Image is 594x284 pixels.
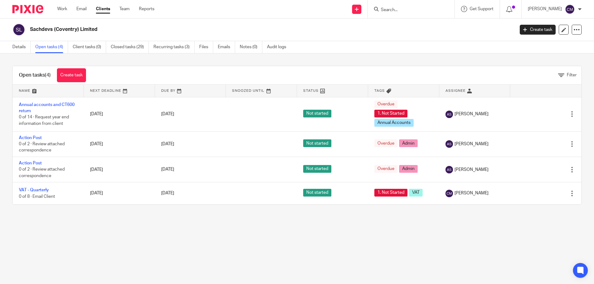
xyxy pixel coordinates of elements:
a: Reports [139,6,154,12]
span: Filter [567,73,577,77]
span: Overdue [374,165,398,173]
a: Audit logs [267,41,291,53]
img: svg%3E [445,166,453,173]
a: Emails [218,41,235,53]
img: svg%3E [445,190,453,197]
a: Details [12,41,31,53]
span: Get Support [470,7,493,11]
a: Files [199,41,213,53]
a: Notes (0) [240,41,262,53]
img: svg%3E [565,4,575,14]
img: svg%3E [445,140,453,148]
span: VAT [409,189,423,197]
td: [DATE] [84,157,155,182]
a: Client tasks (0) [73,41,106,53]
span: Not started [303,165,331,173]
a: Recurring tasks (3) [153,41,195,53]
h2: Sachdevs (Coventry) Limited [30,26,414,33]
a: Clients [96,6,110,12]
span: [DATE] [161,142,174,146]
span: [PERSON_NAME] [454,167,489,173]
td: [DATE] [84,131,155,157]
span: 0 of 14 · Request year end information from client [19,115,69,126]
span: Overdue [374,100,398,108]
span: 0 of 8 · Email Client [19,194,55,199]
span: 0 of 2 · Review attached correspondence [19,142,65,153]
p: [PERSON_NAME] [528,6,562,12]
img: svg%3E [445,111,453,118]
span: Tags [374,89,385,92]
a: Action Post [19,161,42,165]
span: [PERSON_NAME] [454,190,489,196]
span: 1. Not Started [374,189,407,197]
span: [DATE] [161,167,174,172]
a: Create task [57,68,86,82]
span: Not started [303,189,331,197]
span: [PERSON_NAME] [454,111,489,117]
td: [DATE] [84,182,155,204]
span: Not started [303,139,331,147]
a: Team [119,6,130,12]
a: Create task [520,25,556,35]
a: Email [76,6,87,12]
span: 0 of 2 · Review attached correspondence [19,167,65,178]
a: Action Post [19,136,42,140]
input: Search [380,7,436,13]
span: Overdue [374,139,398,147]
a: Work [57,6,67,12]
span: Admin [399,139,418,147]
span: Not started [303,110,331,117]
a: Open tasks (4) [35,41,68,53]
img: svg%3E [12,23,25,36]
span: Snoozed Until [232,89,265,92]
span: [DATE] [161,112,174,116]
span: (4) [45,73,51,78]
h1: Open tasks [19,72,51,78]
span: [PERSON_NAME] [454,141,489,147]
a: Annual accounts and CT600 return [19,103,75,113]
span: Admin [399,165,418,173]
span: Status [303,89,319,92]
td: [DATE] [84,97,155,131]
a: VAT - Quarterly [19,188,49,192]
span: Annual Accounts [374,119,414,127]
img: Pixie [12,5,43,13]
span: 1. Not Started [374,110,407,117]
span: [DATE] [161,191,174,196]
a: Closed tasks (29) [111,41,149,53]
